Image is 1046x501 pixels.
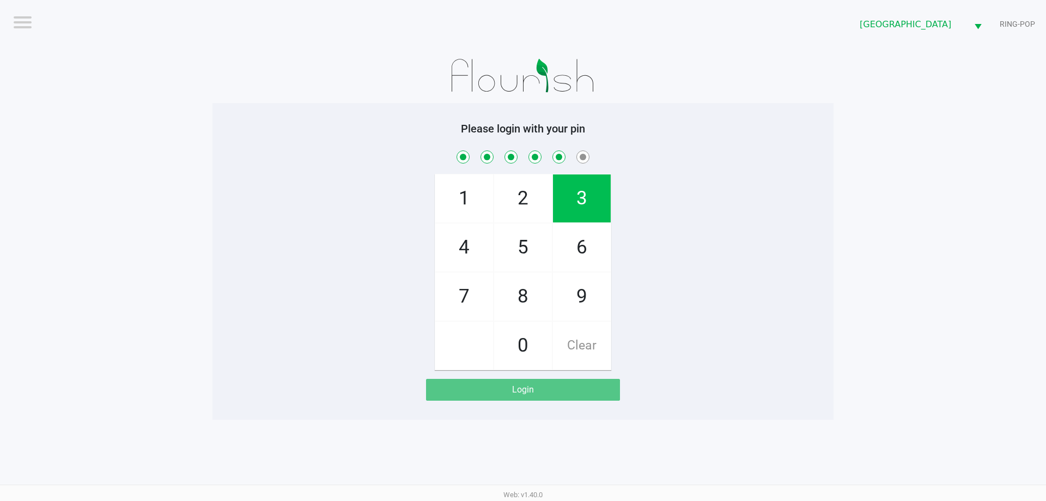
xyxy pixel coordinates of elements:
[553,224,611,271] span: 6
[494,273,552,321] span: 8
[435,174,493,222] span: 1
[494,174,552,222] span: 2
[435,273,493,321] span: 7
[1000,19,1035,30] span: RING-POP
[553,273,611,321] span: 9
[221,122,825,135] h5: Please login with your pin
[494,224,552,271] span: 5
[553,322,611,370] span: Clear
[968,11,988,37] button: Select
[435,224,493,271] span: 4
[553,174,611,222] span: 3
[860,18,961,31] span: [GEOGRAPHIC_DATA]
[494,322,552,370] span: 0
[503,491,543,499] span: Web: v1.40.0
